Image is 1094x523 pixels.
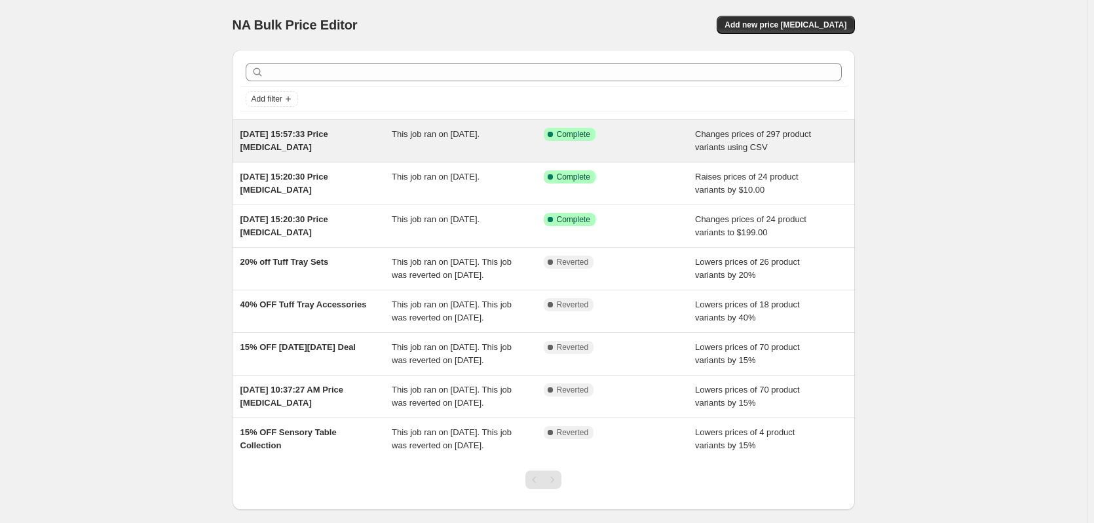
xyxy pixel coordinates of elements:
[557,257,589,267] span: Reverted
[240,257,329,267] span: 20% off Tuff Tray Sets
[695,427,795,450] span: Lowers prices of 4 product variants by 15%
[695,342,800,365] span: Lowers prices of 70 product variants by 15%
[557,129,590,140] span: Complete
[240,214,328,237] span: [DATE] 15:20:30 Price [MEDICAL_DATA]
[695,385,800,408] span: Lowers prices of 70 product variants by 15%
[695,172,799,195] span: Raises prices of 24 product variants by $10.00
[557,385,589,395] span: Reverted
[392,257,512,280] span: This job ran on [DATE]. This job was reverted on [DATE].
[717,16,854,34] button: Add new price [MEDICAL_DATA]
[557,300,589,310] span: Reverted
[695,214,806,237] span: Changes prices of 24 product variants to $199.00
[392,385,512,408] span: This job ran on [DATE]. This job was reverted on [DATE].
[233,18,358,32] span: NA Bulk Price Editor
[240,342,356,352] span: 15% OFF [DATE][DATE] Deal
[392,427,512,450] span: This job ran on [DATE]. This job was reverted on [DATE].
[557,172,590,182] span: Complete
[392,172,480,182] span: This job ran on [DATE].
[525,471,561,489] nav: Pagination
[240,172,328,195] span: [DATE] 15:20:30 Price [MEDICAL_DATA]
[695,300,800,322] span: Lowers prices of 18 product variants by 40%
[240,300,367,309] span: 40% OFF Tuff Tray Accessories
[557,427,589,438] span: Reverted
[392,300,512,322] span: This job ran on [DATE]. This job was reverted on [DATE].
[695,257,800,280] span: Lowers prices of 26 product variants by 20%
[392,129,480,139] span: This job ran on [DATE].
[240,427,337,450] span: 15% OFF Sensory Table Collection
[240,385,344,408] span: [DATE] 10:37:27 AM Price [MEDICAL_DATA]
[557,342,589,353] span: Reverted
[246,91,298,107] button: Add filter
[252,94,282,104] span: Add filter
[392,214,480,224] span: This job ran on [DATE].
[725,20,846,30] span: Add new price [MEDICAL_DATA]
[392,342,512,365] span: This job ran on [DATE]. This job was reverted on [DATE].
[557,214,590,225] span: Complete
[695,129,811,152] span: Changes prices of 297 product variants using CSV
[240,129,328,152] span: [DATE] 15:57:33 Price [MEDICAL_DATA]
